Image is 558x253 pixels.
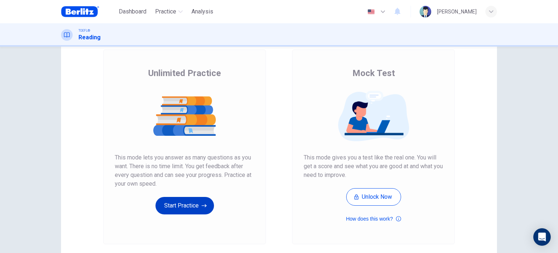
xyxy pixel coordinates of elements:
[352,67,395,79] span: Mock Test
[189,5,216,18] button: Analysis
[78,33,101,42] h1: Reading
[61,4,99,19] img: Berlitz Brasil logo
[437,7,477,16] div: [PERSON_NAME]
[346,214,401,223] button: How does this work?
[304,153,443,179] span: This mode gives you a test like the real one. You will get a score and see what you are good at a...
[152,5,186,18] button: Practice
[191,7,213,16] span: Analysis
[148,67,221,79] span: Unlimited Practice
[119,7,146,16] span: Dashboard
[61,4,116,19] a: Berlitz Brasil logo
[367,9,376,15] img: en
[155,7,176,16] span: Practice
[155,197,214,214] button: Start Practice
[346,188,401,206] button: Unlock Now
[116,5,149,18] button: Dashboard
[533,228,551,246] div: Open Intercom Messenger
[78,28,90,33] span: TOEFL®
[115,153,254,188] span: This mode lets you answer as many questions as you want. There is no time limit. You get feedback...
[420,6,431,17] img: Profile picture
